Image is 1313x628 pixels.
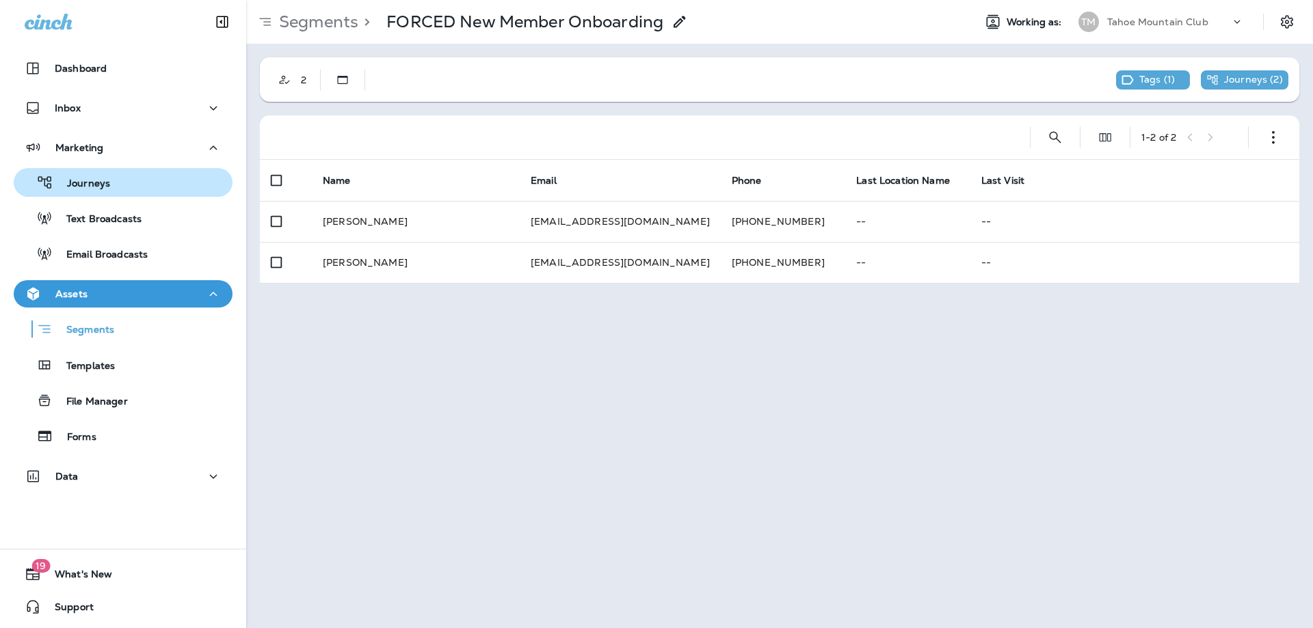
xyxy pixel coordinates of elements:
[53,178,110,191] p: Journeys
[55,142,103,153] p: Marketing
[531,174,557,187] span: Email
[14,386,233,415] button: File Manager
[1091,124,1119,151] button: Edit Fields
[1107,16,1208,27] p: Tahoe Mountain Club
[981,174,1024,187] span: Last Visit
[53,360,115,373] p: Templates
[14,239,233,268] button: Email Broadcasts
[981,257,1288,268] p: --
[312,242,520,283] td: [PERSON_NAME]
[55,471,79,482] p: Data
[53,431,96,444] p: Forms
[329,66,356,94] button: Static
[203,8,241,36] button: Collapse Sidebar
[53,396,128,409] p: File Manager
[14,55,233,82] button: Dashboard
[14,94,233,122] button: Inbox
[732,174,762,187] span: Phone
[14,422,233,450] button: Forms
[312,201,520,242] td: [PERSON_NAME]
[323,174,351,187] span: Name
[41,601,94,618] span: Support
[53,213,142,226] p: Text Broadcasts
[1007,16,1065,28] span: Working as:
[1139,74,1175,86] p: Tags ( 1 )
[1078,12,1099,32] div: TM
[14,351,233,379] button: Templates
[14,314,233,344] button: Segments
[721,242,845,283] td: [PHONE_NUMBER]
[53,249,148,262] p: Email Broadcasts
[53,324,114,338] p: Segments
[14,463,233,490] button: Data
[856,216,959,227] p: --
[274,12,358,32] p: Segments
[856,174,950,187] span: Last Location Name
[1224,74,1283,86] p: Journeys ( 2 )
[55,103,81,113] p: Inbox
[14,280,233,308] button: Assets
[41,569,112,585] span: What's New
[55,63,107,74] p: Dashboard
[1141,132,1176,143] div: 1 - 2 of 2
[14,560,233,588] button: 19What's New
[358,12,370,32] p: >
[14,204,233,232] button: Text Broadcasts
[14,168,233,197] button: Journeys
[981,216,1288,227] p: --
[721,201,845,242] td: [PHONE_NUMBER]
[1042,124,1069,151] button: Search Segments
[520,242,721,283] td: [EMAIL_ADDRESS][DOMAIN_NAME]
[14,134,233,161] button: Marketing
[386,12,663,32] p: FORCED New Member Onboarding
[298,74,320,85] div: 2
[856,257,959,268] p: --
[520,201,721,242] td: [EMAIL_ADDRESS][DOMAIN_NAME]
[271,66,298,94] button: Customer Only
[14,593,233,620] button: Support
[31,559,50,573] span: 19
[1275,10,1299,34] button: Settings
[55,288,88,299] p: Assets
